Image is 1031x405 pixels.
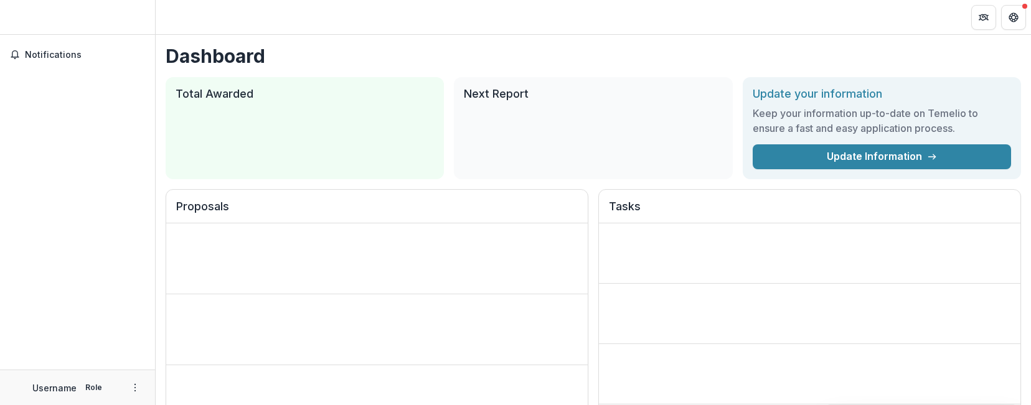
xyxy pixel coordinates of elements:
[176,87,434,101] h2: Total Awarded
[82,382,106,393] p: Role
[1001,5,1026,30] button: Get Help
[464,87,722,101] h2: Next Report
[753,144,1011,169] a: Update Information
[753,87,1011,101] h2: Update your information
[176,200,578,223] h2: Proposals
[128,380,143,395] button: More
[25,50,145,60] span: Notifications
[753,106,1011,136] h3: Keep your information up-to-date on Temelio to ensure a fast and easy application process.
[32,381,77,394] p: Username
[166,45,1021,67] h1: Dashboard
[971,5,996,30] button: Partners
[5,45,150,65] button: Notifications
[609,200,1010,223] h2: Tasks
